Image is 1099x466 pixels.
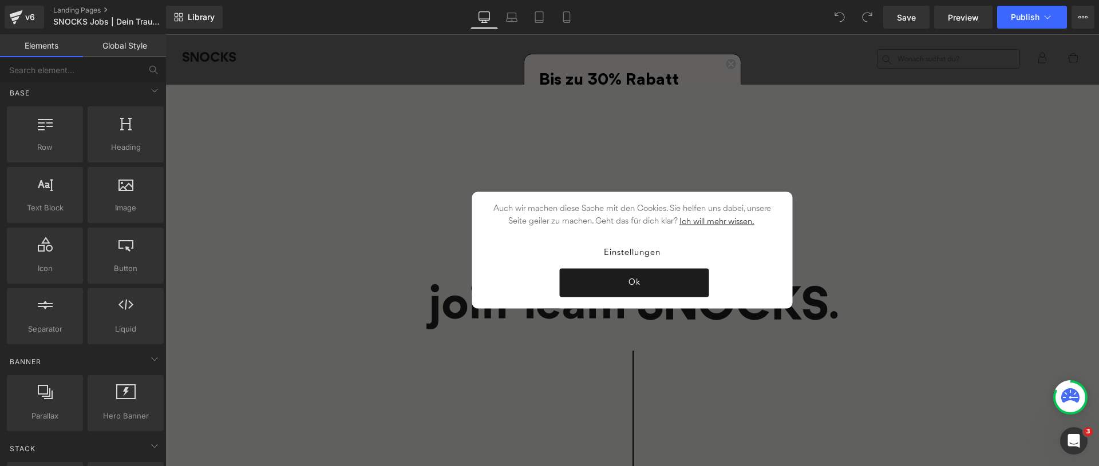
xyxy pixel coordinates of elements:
span: Image [91,202,160,214]
button: More [1072,6,1094,29]
div: v6 [23,10,37,25]
span: Publish [1011,13,1039,22]
button: Undo [828,6,851,29]
a: Mobile [553,6,580,29]
button: Publish [997,6,1067,29]
span: Auch wir machen diese Sache mit den Cookies. Sie helfen uns dabei, unsere Seite geiler zu machen.... [318,169,616,196]
a: Ich will mehr wissen. [512,181,591,196]
span: Separator [10,323,80,335]
button: allow cookies [394,234,544,262]
span: Liquid [91,323,160,335]
span: Banner [9,356,42,367]
span: Save [897,11,916,23]
span: SNOCKS Jobs | Dein Traumjob bei SNOCKS [53,17,163,26]
button: settings cookies [369,203,565,234]
span: Text Block [10,202,80,214]
iframe: Intercom live chat [1060,427,1088,455]
span: Parallax [10,410,80,422]
span: 3 [1084,427,1093,436]
a: Landing Pages [53,6,185,15]
span: Button [91,262,160,274]
a: Preview [934,6,993,29]
a: v6 [5,6,44,29]
span: Heading [91,141,160,153]
button: Redo [856,6,879,29]
a: Tablet [525,6,553,29]
span: Preview [948,11,979,23]
a: Global Style [83,34,166,57]
a: Desktop [471,6,498,29]
span: Base [9,87,31,98]
span: Library [188,12,215,22]
span: Stack [9,443,37,454]
span: Row [10,141,80,153]
a: Laptop [498,6,525,29]
a: New Library [166,6,223,29]
span: Hero Banner [91,410,160,422]
span: Icon [10,262,80,274]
